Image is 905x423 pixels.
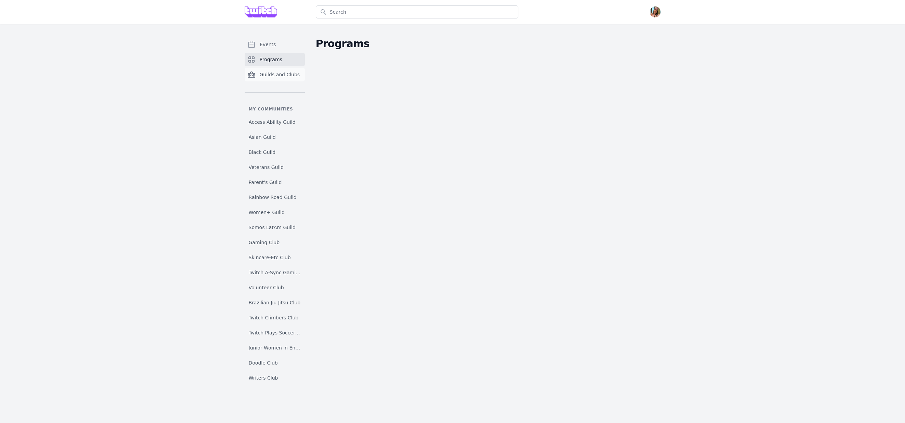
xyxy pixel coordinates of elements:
[245,191,305,203] a: Rainbow Road Guild
[245,251,305,264] a: Skincare-Etc Club
[245,6,277,17] img: Grove
[245,53,305,66] a: Programs
[245,38,305,51] a: Events
[245,327,305,339] a: Twitch Plays Soccer Club
[249,224,296,231] span: Somos LatAm Guild
[249,209,285,216] span: Women+ Guild
[245,38,305,385] nav: Sidebar
[249,344,301,351] span: Junior Women in Engineering Club
[245,342,305,354] a: Junior Women in Engineering Club
[249,269,301,276] span: Twitch A-Sync Gaming (TAG) Club
[249,314,299,321] span: Twitch Climbers Club
[245,312,305,324] a: Twitch Climbers Club
[245,146,305,158] a: Black Guild
[245,236,305,249] a: Gaming Club
[245,106,305,112] p: My communities
[245,281,305,294] a: Volunteer Club
[245,68,305,81] a: Guilds and Clubs
[249,194,297,201] span: Rainbow Road Guild
[249,329,301,336] span: Twitch Plays Soccer Club
[316,5,518,18] input: Search
[245,176,305,188] a: Parent's Guild
[260,56,282,63] span: Programs
[249,359,278,366] span: Doodle Club
[249,254,291,261] span: Skincare-Etc Club
[245,161,305,173] a: Veterans Guild
[249,374,278,381] span: Writers Club
[249,119,296,125] span: Access Ability Guild
[245,206,305,219] a: Women+ Guild
[249,284,284,291] span: Volunteer Club
[316,38,661,50] h2: Programs
[245,372,305,384] a: Writers Club
[245,116,305,128] a: Access Ability Guild
[245,296,305,309] a: Brazilian Jiu Jitsu Club
[245,266,305,279] a: Twitch A-Sync Gaming (TAG) Club
[245,131,305,143] a: Asian Guild
[249,239,280,246] span: Gaming Club
[249,134,276,141] span: Asian Guild
[245,221,305,234] a: Somos LatAm Guild
[245,357,305,369] a: Doodle Club
[260,71,300,78] span: Guilds and Clubs
[249,299,301,306] span: Brazilian Jiu Jitsu Club
[249,164,284,171] span: Veterans Guild
[249,149,276,156] span: Black Guild
[260,41,276,48] span: Events
[249,179,282,186] span: Parent's Guild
